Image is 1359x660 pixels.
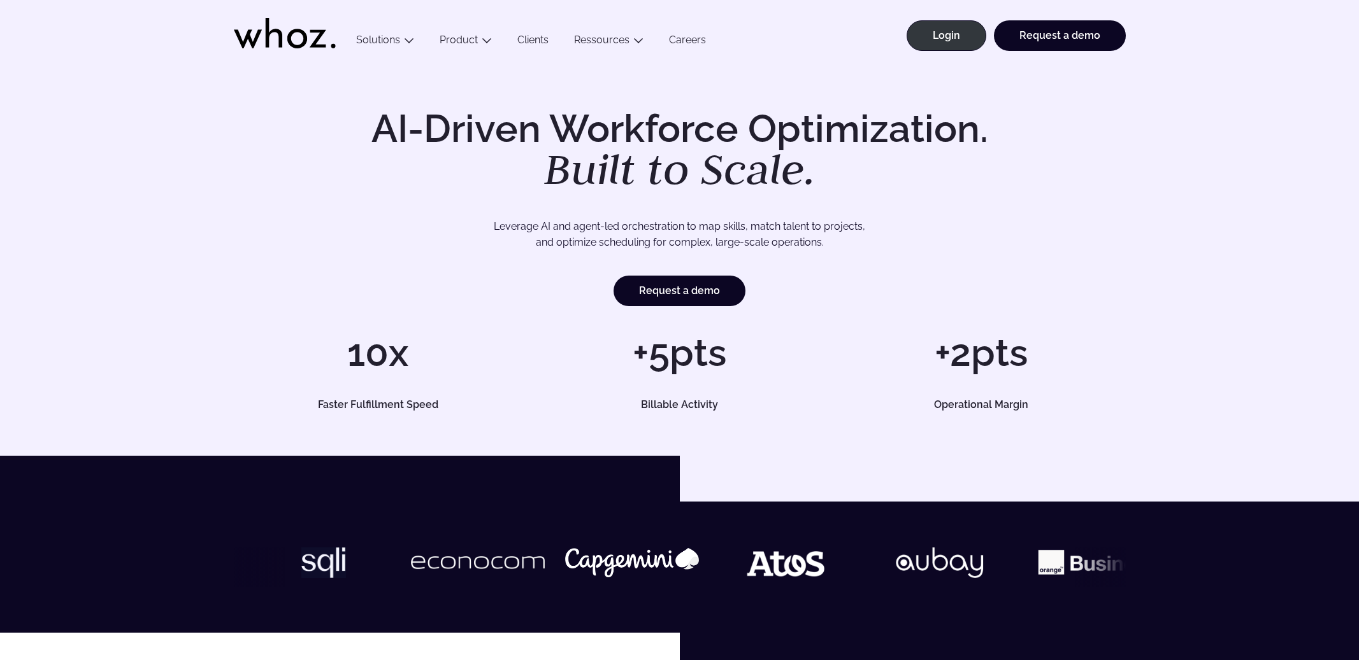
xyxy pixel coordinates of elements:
[574,34,629,46] a: Ressources
[994,20,1126,51] a: Request a demo
[535,334,824,372] h1: +5pts
[234,334,522,372] h1: 10x
[343,34,427,51] button: Solutions
[614,276,745,306] a: Request a demo
[354,109,1006,191] h1: AI-Driven Workforce Optimization.
[505,34,561,51] a: Clients
[278,218,1081,251] p: Leverage AI and agent-led orchestration to map skills, match talent to projects, and optimize sch...
[656,34,719,51] a: Careers
[561,34,656,51] button: Ressources
[427,34,505,51] button: Product
[544,141,816,197] em: Built to Scale.
[248,400,508,410] h5: Faster Fulfillment Speed
[837,334,1125,372] h1: +2pts
[851,400,1111,410] h5: Operational Margin
[550,400,810,410] h5: Billable Activity
[440,34,478,46] a: Product
[907,20,986,51] a: Login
